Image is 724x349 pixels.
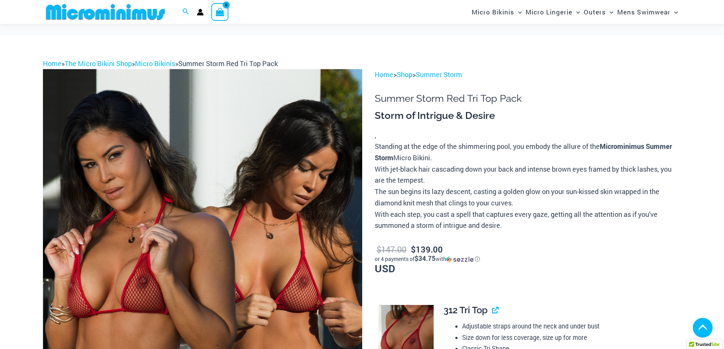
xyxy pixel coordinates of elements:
[415,254,436,263] span: $34.75
[377,244,406,255] bdi: 147.00
[178,59,278,68] span: Summer Storm Red Tri Top Pack
[462,332,675,343] li: Size down for less coverage, size up for more
[615,2,680,22] a: Mens SwimwearMenu ToggleMenu Toggle
[377,244,381,255] span: $
[526,2,572,22] span: Micro Lingerie
[469,1,681,23] nav: Site Navigation
[135,59,175,68] a: Micro Bikinis
[411,244,443,255] bdi: 139.00
[524,2,582,22] a: Micro LingerieMenu ToggleMenu Toggle
[617,2,670,22] span: Mens Swimwear
[375,141,681,231] p: Standing at the edge of the shimmering pool, you embody the allure of the Micro Bikini. With jet-...
[43,59,62,68] a: Home
[375,243,681,274] p: USD
[375,69,681,81] p: > >
[197,9,204,16] a: Account icon link
[211,3,229,21] a: View Shopping Cart, empty
[606,2,613,22] span: Menu Toggle
[462,321,675,332] li: Adjustable straps around the neck and under bust
[416,70,462,79] a: Summer Storm
[182,7,189,17] a: Search icon link
[446,256,474,263] img: Sezzle
[375,109,681,231] div: ,
[375,70,393,79] a: Home
[43,3,168,21] img: MM SHOP LOGO FLAT
[514,2,522,22] span: Menu Toggle
[375,255,681,263] div: or 4 payments of$34.75withSezzle Click to learn more about Sezzle
[375,93,681,104] h1: Summer Storm Red Tri Top Pack
[375,255,681,263] div: or 4 payments of with
[65,59,132,68] a: The Micro Bikini Shop
[670,2,678,22] span: Menu Toggle
[375,109,681,122] h3: Storm of Intrigue & Desire
[572,2,580,22] span: Menu Toggle
[43,59,278,68] span: » » »
[584,2,606,22] span: Outers
[472,2,514,22] span: Micro Bikinis
[444,305,488,316] span: 312 Tri Top
[411,244,416,255] span: $
[470,2,524,22] a: Micro BikinisMenu ToggleMenu Toggle
[582,2,615,22] a: OutersMenu ToggleMenu Toggle
[397,70,412,79] a: Shop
